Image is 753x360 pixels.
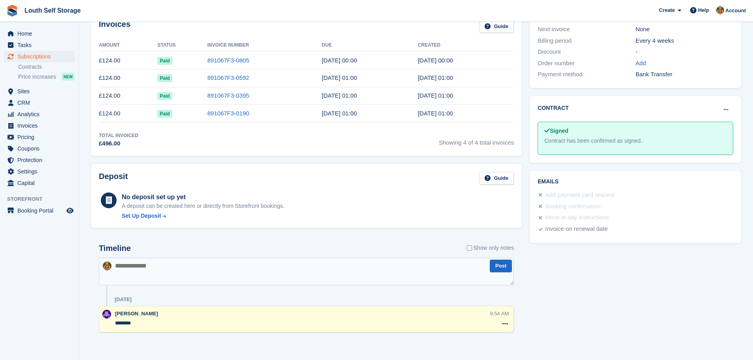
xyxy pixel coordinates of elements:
[21,4,84,17] a: Louth Self Storage
[99,172,128,185] h2: Deposit
[538,47,635,57] div: Discount
[4,40,75,51] a: menu
[322,57,357,64] time: 2024-11-16 00:00:00 UTC
[716,6,724,14] img: Andy Smith
[545,202,600,211] div: Booking confirmation
[545,224,608,234] div: Invoice on renewal date
[4,143,75,154] a: menu
[479,172,514,185] a: Guide
[115,296,132,303] div: [DATE]
[418,74,453,81] time: 2024-10-18 00:00:57 UTC
[538,25,635,34] div: Next invoice
[99,20,130,33] h2: Invoices
[418,39,514,52] th: Created
[157,57,172,65] span: Paid
[102,310,111,319] img: Matthew Frith
[17,28,65,39] span: Home
[538,36,635,45] div: Billing period
[636,70,733,79] div: Bank Transfer
[538,179,733,185] h2: Emails
[99,132,138,139] div: Total Invoiced
[62,73,75,81] div: NEW
[322,110,357,117] time: 2024-08-24 00:00:00 UTC
[157,74,172,82] span: Paid
[490,260,512,273] button: Post
[4,28,75,39] a: menu
[17,155,65,166] span: Protection
[636,36,733,45] div: Every 4 weeks
[544,137,727,145] div: Contract has been confirmed as signed.
[322,74,357,81] time: 2024-10-19 00:00:00 UTC
[636,59,646,68] a: Add
[4,155,75,166] a: menu
[467,244,514,252] label: Show only notes
[99,39,157,52] th: Amount
[4,166,75,177] a: menu
[698,6,709,14] span: Help
[99,105,157,123] td: £124.00
[122,212,285,220] a: Set Up Deposit
[17,132,65,143] span: Pricing
[4,120,75,131] a: menu
[208,74,249,81] a: 891067F3-0592
[467,244,472,252] input: Show only notes
[4,109,75,120] a: menu
[4,132,75,143] a: menu
[18,63,75,71] a: Contracts
[17,177,65,188] span: Capital
[17,120,65,131] span: Invoices
[17,97,65,108] span: CRM
[4,177,75,188] a: menu
[17,86,65,97] span: Sites
[636,47,733,57] div: -
[103,262,111,270] img: Andy Smith
[17,109,65,120] span: Analytics
[636,25,733,34] div: None
[7,195,79,203] span: Storefront
[4,97,75,108] a: menu
[157,92,172,100] span: Paid
[17,40,65,51] span: Tasks
[122,202,285,210] p: A deposit can be created here or directly from Storefront bookings.
[17,143,65,154] span: Coupons
[479,20,514,33] a: Guide
[322,92,357,99] time: 2024-09-21 00:00:00 UTC
[122,212,161,220] div: Set Up Deposit
[17,166,65,177] span: Settings
[157,39,207,52] th: Status
[545,190,615,200] div: Add payment card request
[538,104,569,112] h2: Contract
[538,70,635,79] div: Payment method
[418,57,453,64] time: 2024-11-15 00:00:30 UTC
[659,6,675,14] span: Create
[208,57,249,64] a: 891067F3-0805
[439,132,514,148] span: Showing 4 of 4 total invoices
[18,73,56,81] span: Price increases
[490,310,509,317] div: 9:54 AM
[4,205,75,216] a: menu
[65,206,75,215] a: Preview store
[208,110,249,117] a: 891067F3-0190
[545,213,609,222] div: Move in day instructions
[99,69,157,87] td: £124.00
[99,139,138,148] div: £496.00
[99,87,157,105] td: £124.00
[4,86,75,97] a: menu
[157,110,172,118] span: Paid
[418,110,453,117] time: 2024-08-23 00:00:58 UTC
[322,39,418,52] th: Due
[99,244,131,253] h2: Timeline
[418,92,453,99] time: 2024-09-20 00:00:56 UTC
[18,72,75,81] a: Price increases NEW
[4,51,75,62] a: menu
[122,192,285,202] div: No deposit set up yet
[115,311,158,317] span: [PERSON_NAME]
[99,52,157,70] td: £124.00
[208,92,249,99] a: 891067F3-0395
[208,39,322,52] th: Invoice Number
[725,7,746,15] span: Account
[544,127,727,135] div: Signed
[17,205,65,216] span: Booking Portal
[17,51,65,62] span: Subscriptions
[538,59,635,68] div: Order number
